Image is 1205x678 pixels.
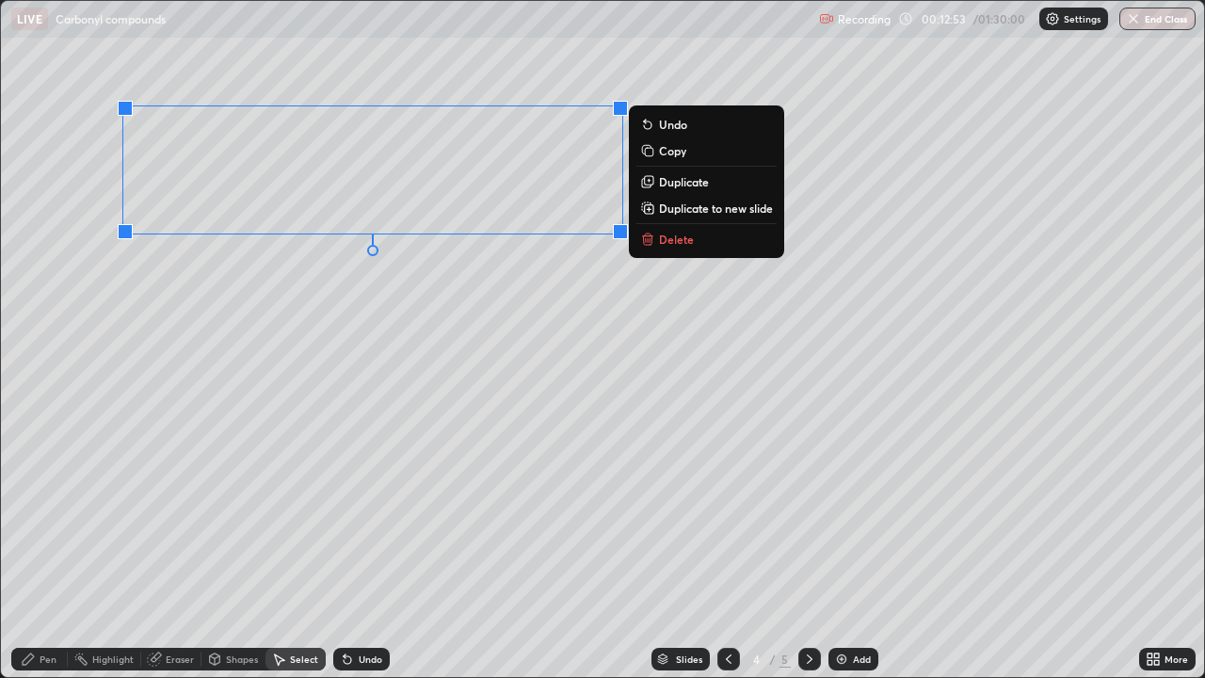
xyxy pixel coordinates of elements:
img: add-slide-button [834,652,849,667]
p: Duplicate to new slide [659,201,773,216]
img: end-class-cross [1126,11,1141,26]
p: Recording [838,12,891,26]
button: Copy [636,139,777,162]
div: Eraser [166,654,194,664]
div: Pen [40,654,56,664]
div: Shapes [226,654,258,664]
div: Undo [359,654,382,664]
img: class-settings-icons [1045,11,1060,26]
div: 5 [779,651,791,668]
p: Copy [659,143,686,158]
button: Delete [636,228,777,250]
p: Duplicate [659,174,709,189]
button: Duplicate to new slide [636,197,777,219]
p: Undo [659,117,687,132]
p: LIVE [17,11,42,26]
button: Duplicate [636,170,777,193]
div: 4 [747,654,766,665]
div: Add [853,654,871,664]
button: End Class [1119,8,1196,30]
div: More [1165,654,1188,664]
p: Settings [1064,14,1101,24]
button: Undo [636,113,777,136]
p: Delete [659,232,694,247]
div: / [770,654,776,665]
div: Select [290,654,318,664]
img: recording.375f2c34.svg [819,11,834,26]
div: Slides [676,654,702,664]
div: Highlight [92,654,134,664]
p: Carbonyl compounds [56,11,166,26]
